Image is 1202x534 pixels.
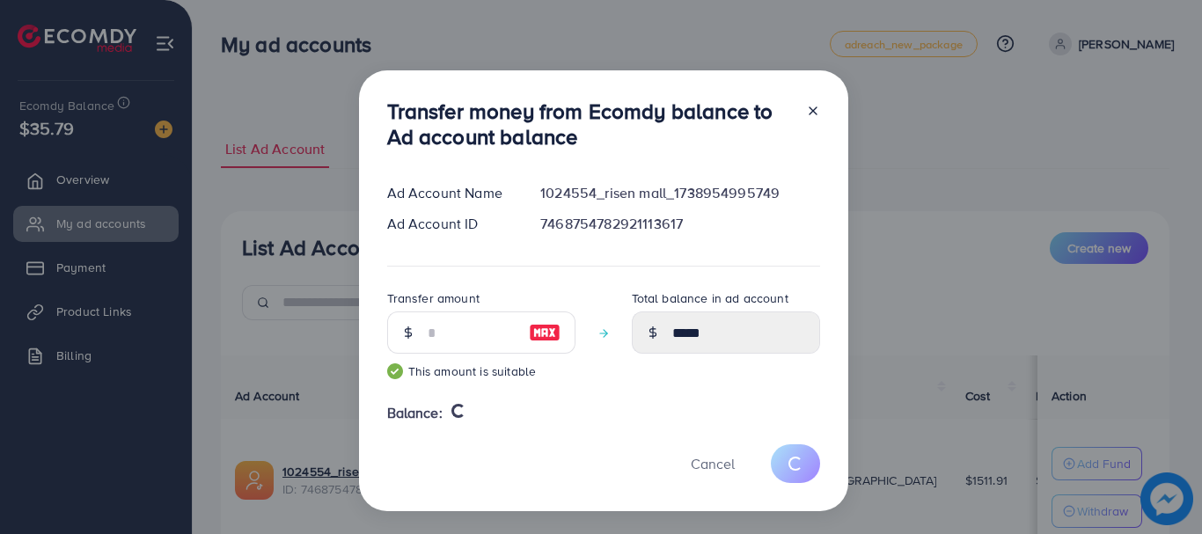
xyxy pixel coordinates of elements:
[669,444,757,482] button: Cancel
[387,363,403,379] img: guide
[387,362,575,380] small: This amount is suitable
[526,214,833,234] div: 7468754782921113617
[387,289,480,307] label: Transfer amount
[632,289,788,307] label: Total balance in ad account
[387,403,443,423] span: Balance:
[691,454,735,473] span: Cancel
[387,99,792,150] h3: Transfer money from Ecomdy balance to Ad account balance
[529,322,561,343] img: image
[373,214,527,234] div: Ad Account ID
[526,183,833,203] div: 1024554_risen mall_1738954995749
[373,183,527,203] div: Ad Account Name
